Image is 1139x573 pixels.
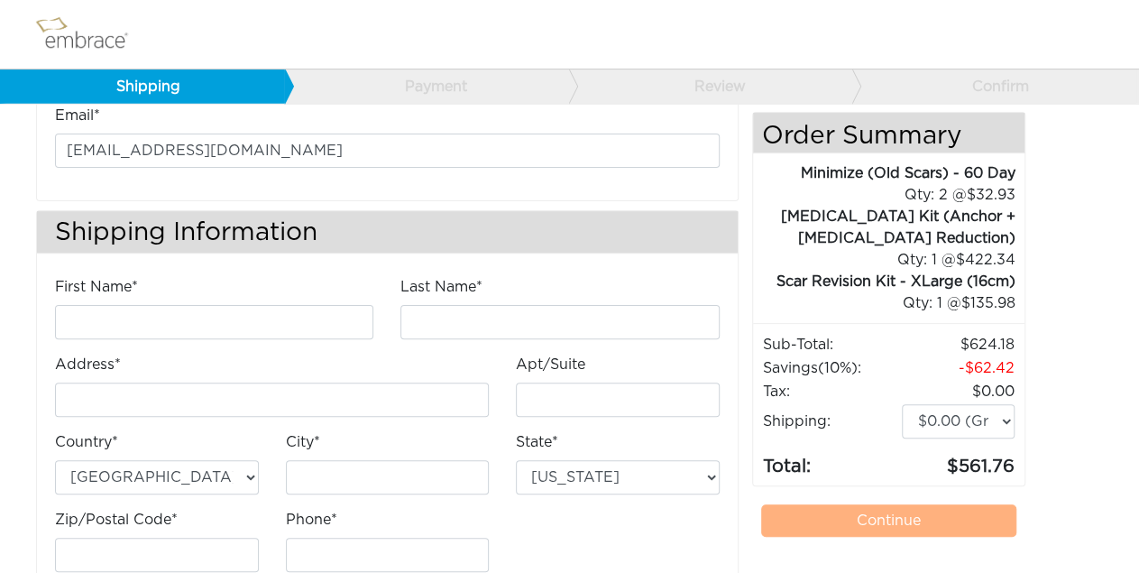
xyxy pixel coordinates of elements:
h4: Order Summary [753,113,1024,153]
td: Shipping: [762,403,902,439]
div: [MEDICAL_DATA] Kit (Anchor + [MEDICAL_DATA] Reduction) [753,206,1015,249]
label: Zip/Postal Code* [55,509,178,531]
label: State* [516,431,558,453]
label: Email* [55,105,100,126]
a: Confirm [851,69,1136,104]
label: Country* [55,431,118,453]
img: logo.png [32,12,149,57]
div: 1 @ [776,249,1015,271]
label: Apt/Suite [516,354,585,375]
td: 561.76 [901,439,1015,481]
td: Tax: [762,380,902,403]
div: 1 @ [776,292,1015,314]
a: Review [568,69,853,104]
td: Total: [762,439,902,481]
td: 62.42 [901,356,1015,380]
span: 422.34 [956,253,1015,267]
td: Sub-Total: [762,333,902,356]
label: Last Name* [400,276,482,298]
a: Payment [284,69,569,104]
label: City* [286,431,320,453]
td: Savings : [762,356,902,380]
label: First Name* [55,276,138,298]
a: Continue [761,504,1016,537]
label: Phone* [286,509,337,531]
span: 135.98 [961,296,1015,310]
span: 32.93 [967,188,1015,202]
label: Address* [55,354,121,375]
td: 0.00 [901,380,1015,403]
span: (10%) [818,361,858,375]
div: Minimize (Old Scars) - 60 Day [753,162,1015,184]
div: Scar Revision Kit - XLarge (16cm) [753,271,1015,292]
h3: Shipping Information [37,211,738,254]
div: 2 @ [776,184,1015,206]
td: 624.18 [901,333,1015,356]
